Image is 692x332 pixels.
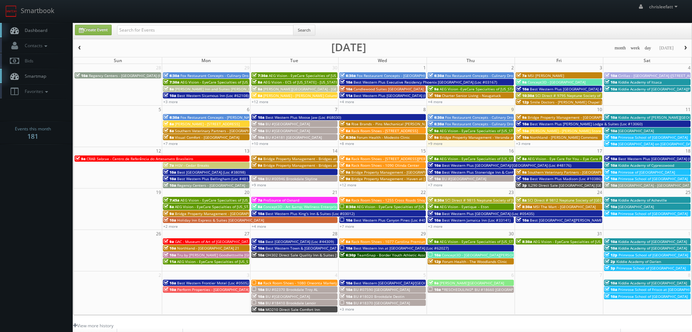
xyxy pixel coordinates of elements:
[445,73,560,78] span: Fox Restaurant Concepts - Culinary Dropout - [GEOGRAPHIC_DATA]
[21,73,46,79] span: Smartmap
[528,156,644,161] span: AEG Vision - Eye Care For You – Eye Care For You ([PERSON_NAME])
[164,128,174,133] span: 8a
[353,246,449,251] span: Best Western Inn at [GEOGRAPHIC_DATA] (Loc #62027)
[340,121,350,126] span: 1a
[265,121,310,126] span: BU #[GEOGRAPHIC_DATA]
[442,218,511,223] span: Best Western Jamaica Inn (Loc #33141)
[616,266,686,271] span: Primrose School of [GEOGRAPHIC_DATA]
[175,239,307,244] span: GAC - Museum of Art of [GEOGRAPHIC_DATA][PERSON_NAME] (second shoot)
[252,128,264,133] span: 10a
[263,86,367,92] span: [PERSON_NAME][GEOGRAPHIC_DATA] - [GEOGRAPHIC_DATA]
[340,93,352,98] span: 11a
[201,57,211,64] span: Mon
[265,300,316,305] span: BU #18410 Brookdale Lenoir
[428,280,439,286] span: 9a
[252,156,262,161] span: 9a
[164,121,174,126] span: 8a
[87,156,193,161] span: CRAB Sebrae - Centro de Referência do Artesanato Brasileiro
[252,287,264,292] span: 10a
[175,121,240,126] span: [PERSON_NAME] - [STREET_ADDRESS]
[619,252,688,258] span: Primrose School of [GEOGRAPHIC_DATA]
[516,183,527,188] span: 3p
[616,259,661,264] span: Kiddie Academy of Darien
[440,156,592,161] span: AEG Vision - EyeCare Specialties of [US_STATE] – Elite Vision Care ([GEOGRAPHIC_DATA])
[353,294,404,299] span: BU #18020 Brookdale Destin
[340,252,356,258] span: 6:30p
[252,246,264,251] span: 10a
[252,80,262,85] span: 8a
[378,57,387,64] span: Wed
[353,86,460,92] span: Candlewood Suites [GEOGRAPHIC_DATA] [GEOGRAPHIC_DATA]
[265,135,322,140] span: BU #24181 [GEOGRAPHIC_DATA]
[340,176,350,181] span: 9a
[442,170,561,175] span: Best Western Plus Stoneridge Inn & Conference Centre (Loc #66085)
[628,44,643,53] button: week
[618,135,688,140] span: Primrose School of [GEOGRAPHIC_DATA]
[340,307,354,312] a: +3 more
[252,73,268,78] span: 7:30a
[428,99,443,104] a: +4 more
[331,44,366,51] h2: [DATE]
[340,156,350,161] span: 8a
[605,176,617,181] span: 10a
[516,128,529,133] span: 10a
[353,280,475,286] span: Best Western [GEOGRAPHIC_DATA]/[GEOGRAPHIC_DATA] (Loc #05785)
[177,259,306,264] span: AEG Vision - EyeCare Specialties of [US_STATE] – [PERSON_NAME] EyeCare
[556,57,561,64] span: Fri
[340,141,354,146] a: +8 more
[75,25,112,35] a: Create Event
[340,198,350,203] span: 8a
[605,280,617,286] span: 10a
[423,64,427,72] span: 1
[618,246,687,251] span: Kiddie Academy of [GEOGRAPHIC_DATA]
[428,224,443,229] a: +3 more
[252,135,264,140] span: 10a
[516,198,527,203] span: 8a
[605,135,617,140] span: 10a
[265,294,310,299] span: BU #[GEOGRAPHIC_DATA]
[605,294,617,299] span: 10a
[340,246,352,251] span: 10a
[516,170,527,175] span: 9a
[244,64,250,72] span: 29
[164,163,174,168] span: 7a
[440,128,570,133] span: AEG Vision - EyeCare Specialties of [US_STATE] – [PERSON_NAME] Eye Care
[528,198,629,203] span: SCI Direct # 9812 Neptune Society of [GEOGRAPHIC_DATA]
[445,115,560,120] span: Fox Restaurant Concepts - Culinary Dropout - [GEOGRAPHIC_DATA]
[440,204,489,209] span: AEG Vision - Eyetique – Eton
[428,287,441,292] span: 10a
[618,211,688,216] span: Primrose School of [GEOGRAPHIC_DATA]
[511,64,515,72] span: 2
[177,246,239,251] span: Northland - [GEOGRAPHIC_DATA] 21
[605,211,617,216] span: 10a
[164,204,174,209] span: 8a
[177,252,280,258] span: Tru by [PERSON_NAME] Goodlettsville [GEOGRAPHIC_DATA]
[442,176,486,181] span: BU #[GEOGRAPHIC_DATA]
[440,86,560,92] span: AEG Vision -EyeCare Specialties of [US_STATE] – Eyes On Sammamish
[73,323,113,329] a: View more history
[618,239,687,244] span: Kiddie Academy of [GEOGRAPHIC_DATA]
[252,294,264,299] span: 10a
[357,204,503,209] span: AEG Vision - EyeCare Specialties of [US_STATE] – Eyeworks of San Mateo Optometry
[516,218,529,223] span: 10a
[269,73,400,78] span: AEG Vision - EyeCare Specialties of [US_STATE] – [PERSON_NAME] Eye Clinic
[535,93,611,98] span: SCI Direct # 9795 Neptune Society of Chico
[340,135,356,140] span: 8:30a
[516,239,532,244] span: 8:30a
[618,163,674,168] span: Kiddie Academy of Cypresswood
[428,170,441,175] span: 10a
[351,198,446,203] span: Rack Room Shoes - 1255 Cross Roads Shopping Center
[605,204,617,209] span: 10a
[252,239,264,244] span: 10a
[21,42,49,49] span: Contacts
[657,44,676,53] button: [DATE]
[357,252,438,258] span: TeamSnap - Border Youth Athletic Association
[644,57,651,64] span: Sat
[516,135,529,140] span: 10a
[265,115,341,120] span: Best Western Plus Moose Jaw (Loc #68030)
[445,121,536,126] span: Fox Restaurant Concepts - Culinary Dropout - Tempe
[516,176,529,181] span: 10a
[175,128,265,133] span: Southern Veterinary Partners - [GEOGRAPHIC_DATA]
[428,156,439,161] span: 8a
[265,239,334,244] span: Best [GEOGRAPHIC_DATA] (Loc #44309)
